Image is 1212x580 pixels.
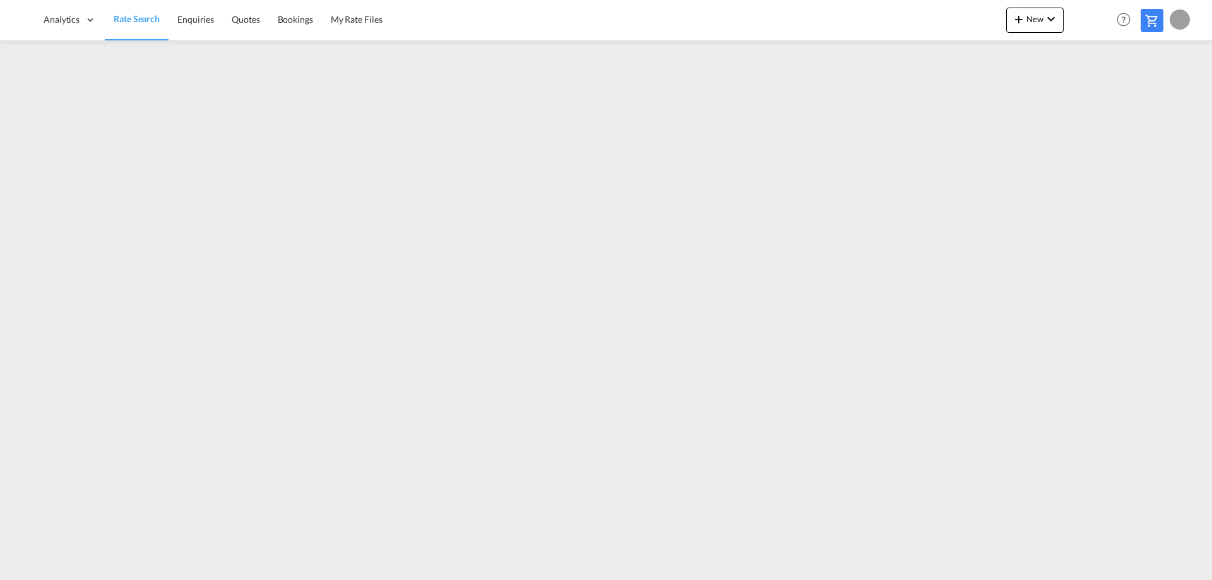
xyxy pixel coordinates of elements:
span: Help [1113,9,1134,30]
md-icon: icon-plus 400-fg [1011,11,1026,27]
span: Bookings [278,14,313,25]
button: icon-plus 400-fgNewicon-chevron-down [1006,8,1064,33]
span: Enquiries [177,14,214,25]
span: Rate Search [114,13,160,24]
span: Quotes [232,14,259,25]
span: New [1011,14,1059,24]
div: Help [1113,9,1141,32]
span: My Rate Files [331,14,383,25]
span: Analytics [44,13,80,26]
md-icon: icon-chevron-down [1043,11,1059,27]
